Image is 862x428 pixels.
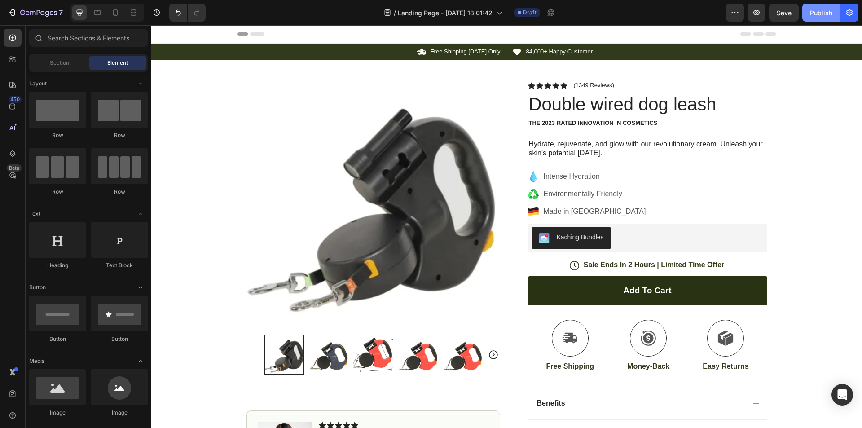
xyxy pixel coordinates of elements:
p: (1349 Reviews) [422,57,463,64]
p: Made in [GEOGRAPHIC_DATA] [392,181,495,192]
div: Button [91,335,148,343]
p: Money-Back [476,337,518,346]
span: Text [29,210,40,218]
p: Free Shipping [395,337,443,346]
span: Layout [29,79,47,88]
div: Add to cart [472,260,520,271]
p: The 2023 Rated Innovation in Cosmetics [378,94,615,102]
div: Heading [29,261,86,269]
span: Save [777,9,792,17]
span: Toggle open [133,76,148,91]
button: Kaching Bundles [380,202,460,224]
p: Easy Returns [551,337,597,346]
div: Text Block [91,261,148,269]
div: Open Intercom Messenger [831,384,853,406]
div: 450 [9,96,22,103]
button: 7 [4,4,67,22]
span: Toggle open [133,207,148,221]
span: Media [29,357,45,365]
h1: Double wired dog leash [377,66,616,92]
p: Sale Ends In 2 Hours | Limited Time Offer [432,235,573,245]
img: KachingBundles.png [387,207,398,218]
p: Benefits [386,374,414,383]
button: Save [769,4,799,22]
div: Row [29,188,86,196]
p: Intense Hydration [392,146,495,157]
div: Row [29,131,86,139]
div: Beta [7,164,22,172]
span: Toggle open [133,280,148,295]
p: 7 [59,7,63,18]
div: Image [91,409,148,417]
span: Section [50,59,69,67]
div: Publish [810,8,832,18]
p: Environmentally Friendly [392,163,495,174]
div: Row [91,131,148,139]
div: Kaching Bundles [405,207,453,217]
div: Undo/Redo [169,4,206,22]
div: Button [29,335,86,343]
button: Carousel Next Arrow [337,324,347,335]
input: Search Sections & Elements [29,29,148,47]
p: Hydrate, rejuvenate, and glow with our revolutionary cream. Unleash your skin's potential [DATE]. [378,115,615,133]
button: Publish [802,4,840,22]
div: Image [29,409,86,417]
button: Add to cart [377,251,616,280]
span: Landing Page - [DATE] 18:01:42 [398,8,493,18]
span: / [394,8,396,18]
div: Row [91,188,148,196]
span: Toggle open [133,354,148,368]
span: Button [29,283,46,291]
iframe: Design area [151,25,862,428]
span: Draft [523,9,537,17]
span: Element [107,59,128,67]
